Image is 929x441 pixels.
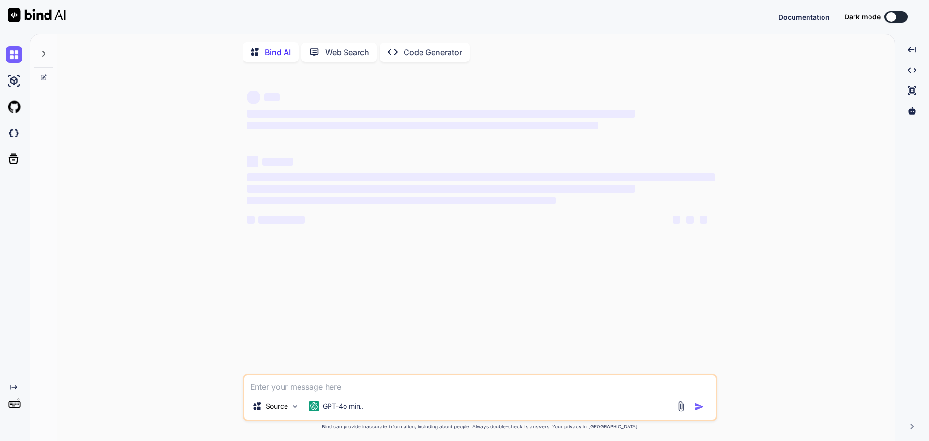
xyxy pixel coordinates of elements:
[675,401,687,412] img: attachment
[700,216,707,224] span: ‌
[247,156,258,167] span: ‌
[265,46,291,58] p: Bind AI
[779,12,830,22] button: Documentation
[844,12,881,22] span: Dark mode
[247,110,635,118] span: ‌
[309,401,319,411] img: GPT-4o mini
[247,197,556,204] span: ‌
[686,216,694,224] span: ‌
[325,46,369,58] p: Web Search
[323,401,364,411] p: GPT-4o min..
[291,402,299,411] img: Pick Models
[243,423,717,430] p: Bind can provide inaccurate information, including about people. Always double-check its answers....
[6,46,22,63] img: chat
[247,173,715,181] span: ‌
[6,99,22,115] img: githubLight
[6,73,22,89] img: ai-studio
[247,122,598,129] span: ‌
[6,125,22,141] img: darkCloudIdeIcon
[404,46,462,58] p: Code Generator
[247,185,635,193] span: ‌
[262,158,293,166] span: ‌
[8,8,66,22] img: Bind AI
[247,91,260,104] span: ‌
[779,13,830,21] span: Documentation
[264,93,280,101] span: ‌
[673,216,680,224] span: ‌
[247,216,255,224] span: ‌
[258,216,305,224] span: ‌
[266,401,288,411] p: Source
[694,402,704,411] img: icon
